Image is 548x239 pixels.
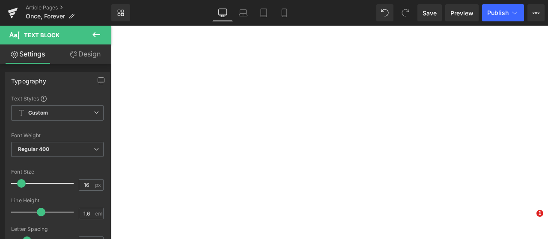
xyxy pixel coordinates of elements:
a: Preview [445,4,479,21]
a: New Library [111,4,130,21]
a: Design [57,44,113,64]
a: Desktop [212,4,233,21]
span: px [95,182,102,188]
a: Mobile [274,4,295,21]
div: Letter Spacing [11,226,104,232]
span: Preview [450,9,474,18]
span: 1 [536,210,543,217]
span: Save [423,9,437,18]
div: Font Weight [11,133,104,139]
iframe: Intercom live chat [519,210,539,230]
button: Publish [482,4,524,21]
span: Publish [487,9,509,16]
button: Undo [376,4,393,21]
div: Typography [11,73,46,85]
a: Tablet [253,4,274,21]
button: More [527,4,545,21]
span: Once, Forever [26,13,65,20]
span: em [95,211,102,216]
div: Text Styles [11,95,104,102]
b: Regular 400 [18,146,50,152]
button: Redo [397,4,414,21]
a: Laptop [233,4,253,21]
span: Text Block [24,32,60,38]
div: Font Size [11,169,104,175]
a: Article Pages [26,4,111,11]
div: Line Height [11,198,104,204]
b: Custom [28,109,48,117]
